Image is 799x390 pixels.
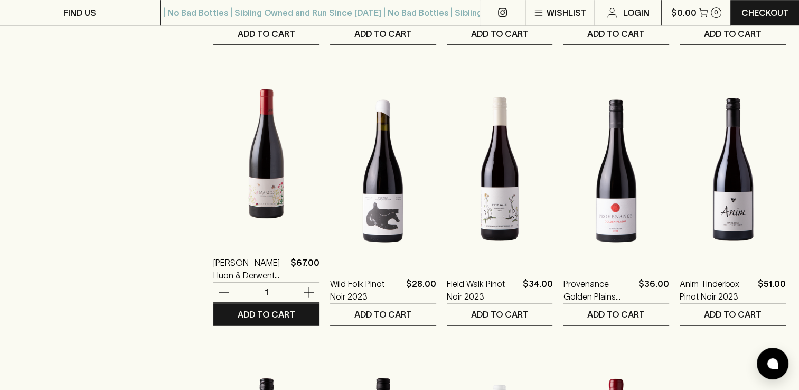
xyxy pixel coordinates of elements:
a: Wild Folk Pinot Noir 2023 [330,277,402,303]
p: FIND US [63,6,96,19]
p: ADD TO CART [704,27,762,40]
img: Field Walk Pinot Noir 2023 [447,77,553,262]
button: ADD TO CART [680,23,786,44]
p: ADD TO CART [471,27,528,40]
p: ADD TO CART [587,308,645,321]
p: ADD TO CART [587,27,645,40]
img: Wild Folk Pinot Noir 2023 [330,77,436,262]
button: ADD TO CART [563,23,669,44]
p: $28.00 [406,277,436,303]
button: ADD TO CART [563,303,669,325]
p: 1 [253,286,279,298]
button: ADD TO CART [213,303,319,325]
button: ADD TO CART [447,303,553,325]
p: $34.00 [522,277,552,303]
p: 0 [714,10,718,15]
p: Login [623,6,649,19]
p: ADD TO CART [471,308,528,321]
img: Marco Lubiana Huon & Derwent Pinot Noir 2023 [213,55,319,240]
button: ADD TO CART [213,23,319,44]
button: ADD TO CART [447,23,553,44]
p: Wishlist [547,6,587,19]
img: bubble-icon [767,358,778,369]
p: ADD TO CART [354,308,412,321]
p: $36.00 [638,277,669,303]
p: ADD TO CART [238,27,295,40]
p: ADD TO CART [238,308,295,321]
a: Field Walk Pinot Noir 2023 [447,277,519,303]
a: Provenance Golden Plains Pinot Noir 2023 [563,277,634,303]
button: ADD TO CART [680,303,786,325]
img: Provenance Golden Plains Pinot Noir 2023 [563,77,669,262]
p: ADD TO CART [354,27,412,40]
p: $0.00 [671,6,697,19]
p: Checkout [741,6,789,19]
p: $67.00 [290,256,319,282]
button: ADD TO CART [330,23,436,44]
button: ADD TO CART [330,303,436,325]
p: ADD TO CART [704,308,762,321]
a: Anim Tinderbox Pinot Noir 2023 [680,277,754,303]
img: Anim Tinderbox Pinot Noir 2023 [680,77,786,262]
p: $51.00 [758,277,786,303]
a: [PERSON_NAME] Huon & Derwent Pinot Noir 2023 [213,256,286,282]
